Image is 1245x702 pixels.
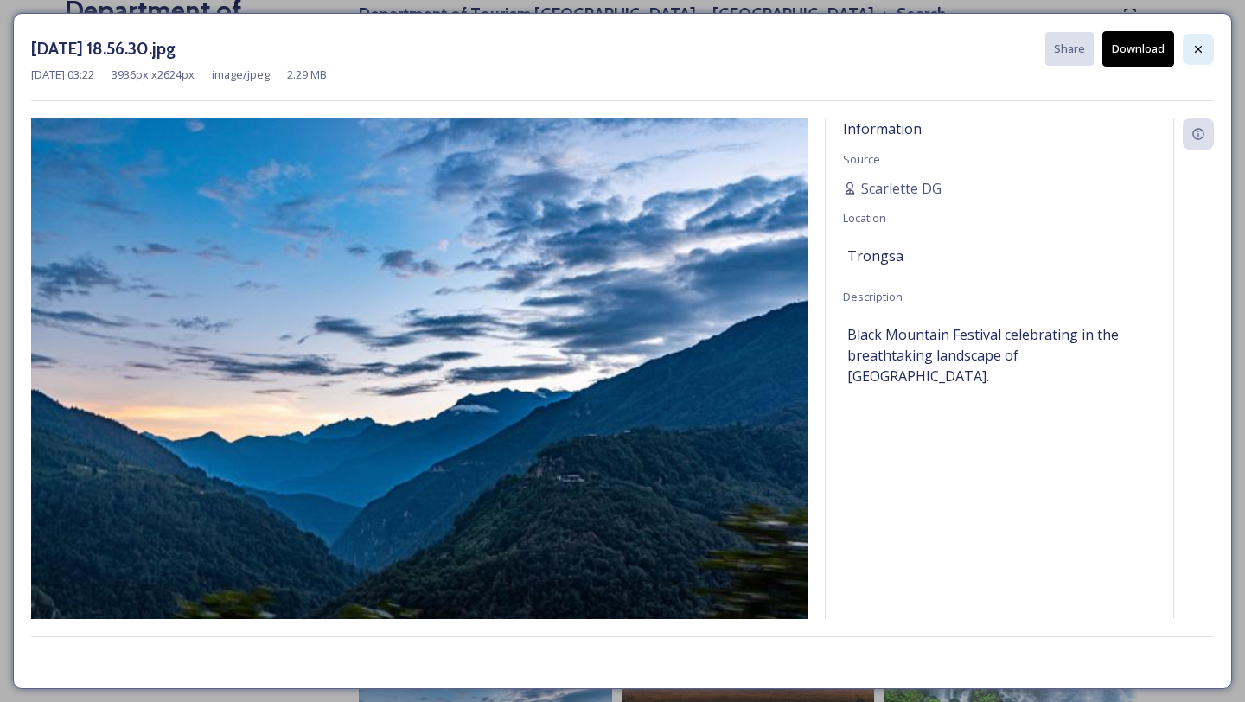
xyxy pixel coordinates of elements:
[843,119,922,138] span: Information
[847,324,1152,386] span: Black Mountain Festival celebrating in the breathtaking landscape of [GEOGRAPHIC_DATA].
[1102,31,1174,67] button: Download
[112,67,195,83] span: 3936 px x 2624 px
[31,67,94,83] span: [DATE] 03:22
[212,67,270,83] span: image/jpeg
[847,246,903,266] span: Trongsa
[31,118,808,636] img: 2022-10-01%252018.56.30.jpg
[31,36,176,61] h3: [DATE] 18.56.30.jpg
[843,151,880,167] span: Source
[1045,32,1094,66] button: Share
[843,289,903,304] span: Description
[843,210,886,226] span: Location
[861,178,942,199] span: Scarlette DG
[287,67,327,83] span: 2.29 MB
